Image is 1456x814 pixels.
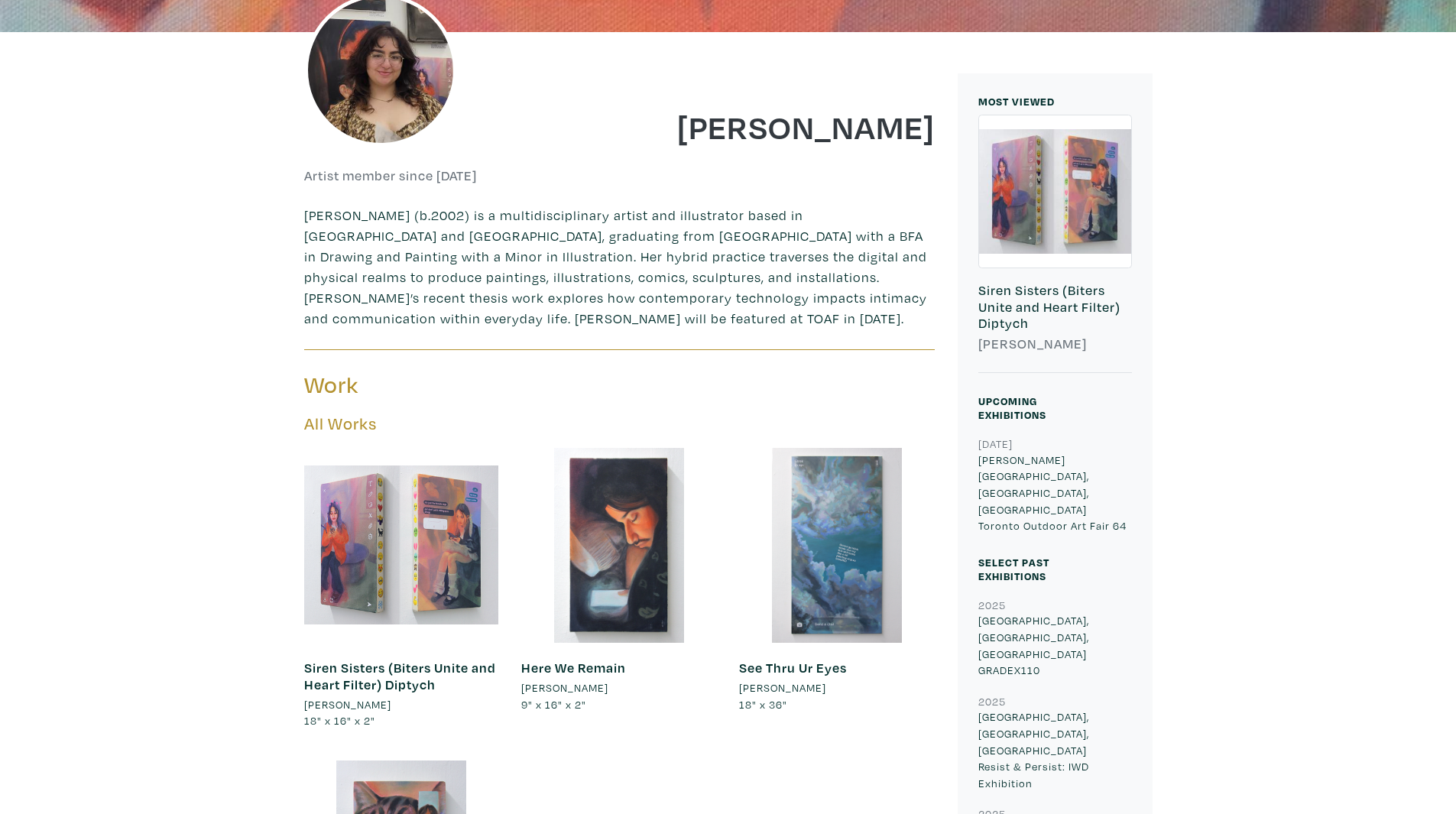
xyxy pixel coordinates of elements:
[978,115,1132,373] a: Siren Sisters (Biters Unite and Heart Filter) Diptych [PERSON_NAME]
[304,205,935,329] p: [PERSON_NAME] (b.2002) is a multidisciplinary artist and illustrator based in [GEOGRAPHIC_DATA] a...
[978,612,1132,678] p: [GEOGRAPHIC_DATA], [GEOGRAPHIC_DATA], [GEOGRAPHIC_DATA] GRADEX110
[521,679,716,696] a: [PERSON_NAME]
[304,696,499,713] a: [PERSON_NAME]
[304,713,375,728] span: 18" x 16" x 2"
[978,555,1049,583] small: Select Past Exhibitions
[739,659,847,676] a: See Thru Ur Eyes
[978,394,1046,422] small: Upcoming Exhibitions
[521,659,626,676] a: Here We Remain
[739,697,787,712] span: 18" x 36"
[978,452,1132,534] p: [PERSON_NAME][GEOGRAPHIC_DATA], [GEOGRAPHIC_DATA], [GEOGRAPHIC_DATA] Toronto Outdoor Art Fair 64
[304,659,496,693] a: Siren Sisters (Biters Unite and Heart Filter) Diptych
[978,694,1006,709] small: 2025
[978,598,1006,612] small: 2025
[739,679,826,696] li: [PERSON_NAME]
[631,105,935,147] h1: [PERSON_NAME]
[304,413,935,434] h5: All Works
[978,282,1132,332] h6: Siren Sisters (Biters Unite and Heart Filter) Diptych
[304,167,477,184] h6: Artist member since [DATE]
[978,436,1013,451] small: [DATE]
[978,336,1132,352] h6: [PERSON_NAME]
[978,94,1055,109] small: MOST VIEWED
[978,709,1132,791] p: [GEOGRAPHIC_DATA], [GEOGRAPHIC_DATA], [GEOGRAPHIC_DATA] Resist & Persist: IWD Exhibition
[304,696,391,713] li: [PERSON_NAME]
[521,697,586,712] span: 9" x 16" x 2"
[304,371,608,400] h3: Work
[739,679,934,696] a: [PERSON_NAME]
[521,679,608,696] li: [PERSON_NAME]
